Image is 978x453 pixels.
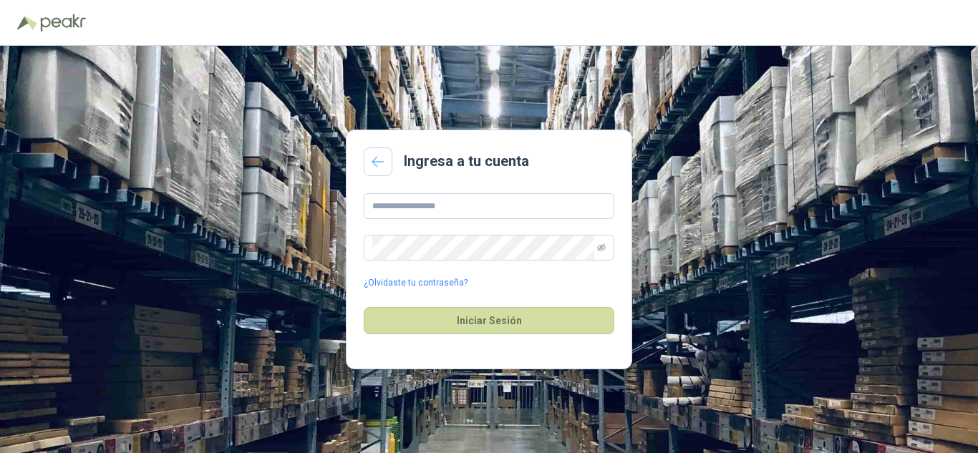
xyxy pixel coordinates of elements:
a: ¿Olvidaste tu contraseña? [364,276,468,290]
img: Peakr [40,14,86,31]
button: Iniciar Sesión [364,307,614,334]
h2: Ingresa a tu cuenta [404,150,529,172]
img: Logo [17,16,37,30]
span: eye-invisible [597,243,606,252]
